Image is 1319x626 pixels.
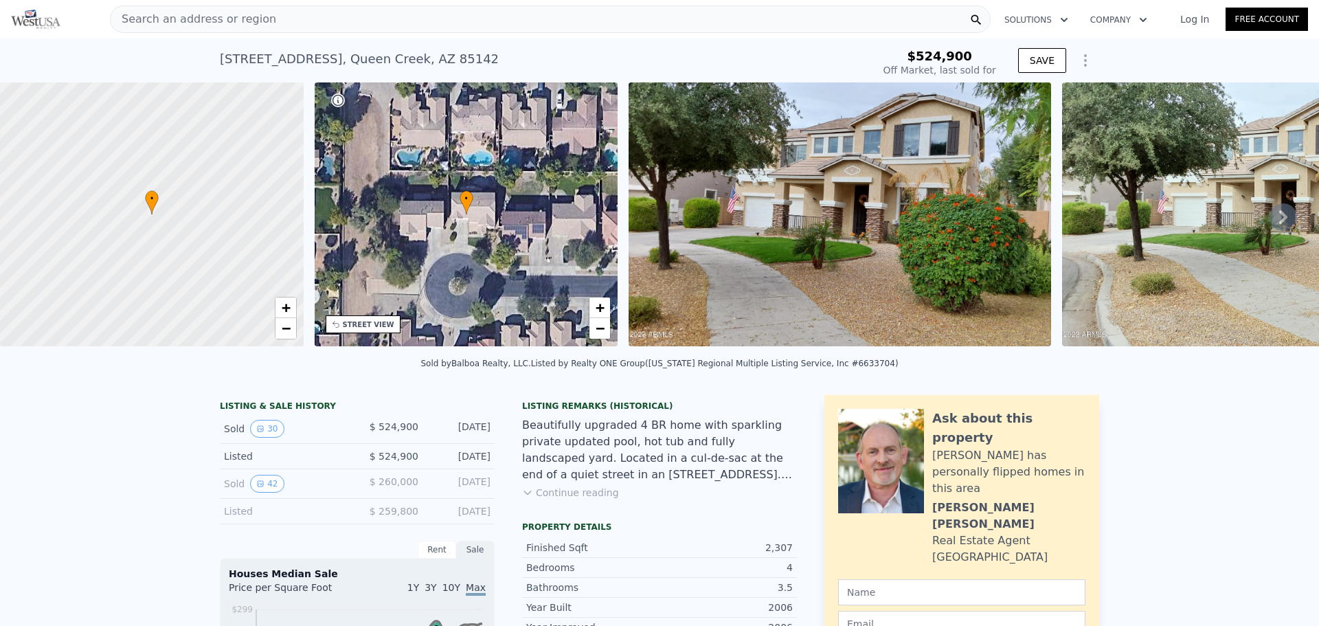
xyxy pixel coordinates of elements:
div: 3.5 [659,581,793,594]
button: Solutions [993,8,1079,32]
span: $ 260,000 [370,476,418,487]
div: • [145,190,159,214]
div: Sold [224,420,346,438]
span: • [460,192,473,205]
div: Listed [224,449,346,463]
div: LISTING & SALE HISTORY [220,401,495,414]
span: Search an address or region [111,11,276,27]
span: 3Y [425,582,436,593]
span: − [596,320,605,337]
a: Zoom out [275,318,296,339]
span: $ 524,900 [370,421,418,432]
span: $524,900 [907,49,972,63]
div: Houses Median Sale [229,567,486,581]
img: Pellego [11,10,60,29]
a: Zoom in [275,298,296,318]
div: [PERSON_NAME] has personally flipped homes in this area [932,447,1085,497]
div: Finished Sqft [526,541,659,555]
span: − [281,320,290,337]
div: [DATE] [429,420,491,438]
span: + [596,299,605,316]
span: $ 259,800 [370,506,418,517]
div: 2,307 [659,541,793,555]
div: [STREET_ADDRESS] , Queen Creek , AZ 85142 [220,49,499,69]
div: [DATE] [429,475,491,493]
div: Real Estate Agent [932,533,1030,549]
div: Listed by Realty ONE Group ([US_STATE] Regional Multiple Listing Service, Inc #6633704) [531,359,899,368]
div: Ask about this property [932,409,1085,447]
div: Beautifully upgraded 4 BR home with sparkling private updated pool, hot tub and fully landscaped ... [522,417,797,483]
div: Sold [224,475,346,493]
div: [DATE] [429,449,491,463]
div: Price per Square Foot [229,581,357,603]
button: View historical data [250,475,284,493]
div: [GEOGRAPHIC_DATA] [932,549,1048,566]
div: 2006 [659,601,793,614]
a: Zoom in [589,298,610,318]
div: • [460,190,473,214]
span: Max [466,582,486,596]
div: Rent [418,541,456,559]
div: Year Built [526,601,659,614]
span: $ 524,900 [370,451,418,462]
tspan: $299 [232,605,253,614]
img: Sale: 15634044 Parcel: 8295068 [629,82,1050,346]
span: + [281,299,290,316]
span: 1Y [407,582,419,593]
span: • [145,192,159,205]
div: Bedrooms [526,561,659,574]
div: Listed [224,504,346,518]
a: Free Account [1226,8,1308,31]
div: [PERSON_NAME] [PERSON_NAME] [932,500,1085,533]
a: Zoom out [589,318,610,339]
div: Bathrooms [526,581,659,594]
button: Show Options [1072,47,1099,74]
div: Property details [522,522,797,533]
input: Name [838,579,1085,605]
span: 10Y [442,582,460,593]
div: 4 [659,561,793,574]
div: [DATE] [429,504,491,518]
button: Company [1079,8,1158,32]
button: Continue reading [522,486,619,500]
button: View historical data [250,420,284,438]
button: SAVE [1018,48,1066,73]
div: Sale [456,541,495,559]
a: Log In [1164,12,1226,26]
div: Off Market, last sold for [883,63,996,77]
div: STREET VIEW [343,320,394,330]
div: Listing Remarks (Historical) [522,401,797,412]
div: Sold by Balboa Realty, LLC . [420,359,530,368]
